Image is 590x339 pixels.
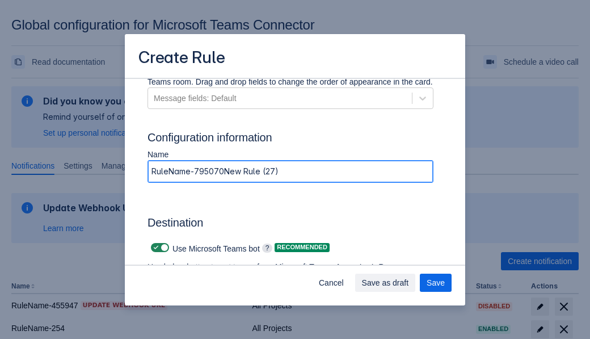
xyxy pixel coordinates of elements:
[147,149,433,160] p: Name
[427,274,445,292] span: Save
[319,274,344,292] span: Cancel
[148,161,433,182] input: Please enter the name of the rule here
[154,93,237,104] div: Message fields: Default
[125,78,465,266] div: Scrollable content
[275,244,330,250] span: Recommended
[355,274,416,292] button: Save as draft
[262,244,273,253] span: ?
[147,240,260,256] div: Use Microsoft Teams bot
[147,261,415,284] p: Use below button to get teams from Microsoft Teams.
[147,216,433,234] h3: Destination
[147,131,442,149] h3: Configuration information
[420,274,452,292] button: Save
[138,48,225,70] h3: Create Rule
[312,274,351,292] button: Cancel
[362,274,409,292] span: Save as draft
